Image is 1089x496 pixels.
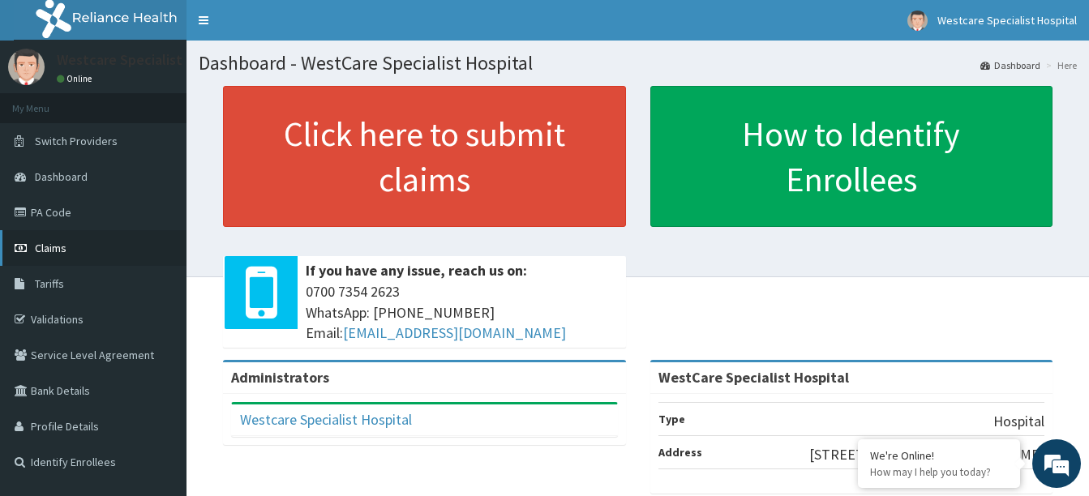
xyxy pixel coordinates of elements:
h1: Dashboard - WestCare Specialist Hospital [199,53,1077,74]
a: How to Identify Enrollees [650,86,1053,227]
img: User Image [8,49,45,85]
p: Westcare Specialist Hospital [57,53,239,67]
span: Switch Providers [35,134,118,148]
span: Tariffs [35,276,64,291]
p: Hospital [993,411,1044,432]
a: Westcare Specialist Hospital [240,410,412,429]
li: Here [1042,58,1077,72]
b: Type [658,412,685,426]
div: Chat with us now [84,91,272,112]
span: Claims [35,241,66,255]
img: d_794563401_company_1708531726252_794563401 [30,81,66,122]
a: Click here to submit claims [223,86,626,227]
b: Administrators [231,368,329,387]
a: [EMAIL_ADDRESS][DOMAIN_NAME] [343,323,566,342]
div: We're Online! [870,448,1008,463]
a: Dashboard [980,58,1040,72]
span: 0700 7354 2623 WhatsApp: [PHONE_NUMBER] Email: [306,281,618,344]
span: We're online! [94,146,224,310]
p: How may I help you today? [870,465,1008,479]
b: If you have any issue, reach us on: [306,261,527,280]
a: Online [57,73,96,84]
b: Address [658,445,702,460]
strong: WestCare Specialist Hospital [658,368,849,387]
textarea: Type your message and hit 'Enter' [8,327,309,383]
div: Minimize live chat window [266,8,305,47]
p: [STREET_ADDRESS][PERSON_NAME] [809,444,1044,465]
span: Dashboard [35,169,88,184]
span: Westcare Specialist Hospital [937,13,1077,28]
img: User Image [907,11,928,31]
